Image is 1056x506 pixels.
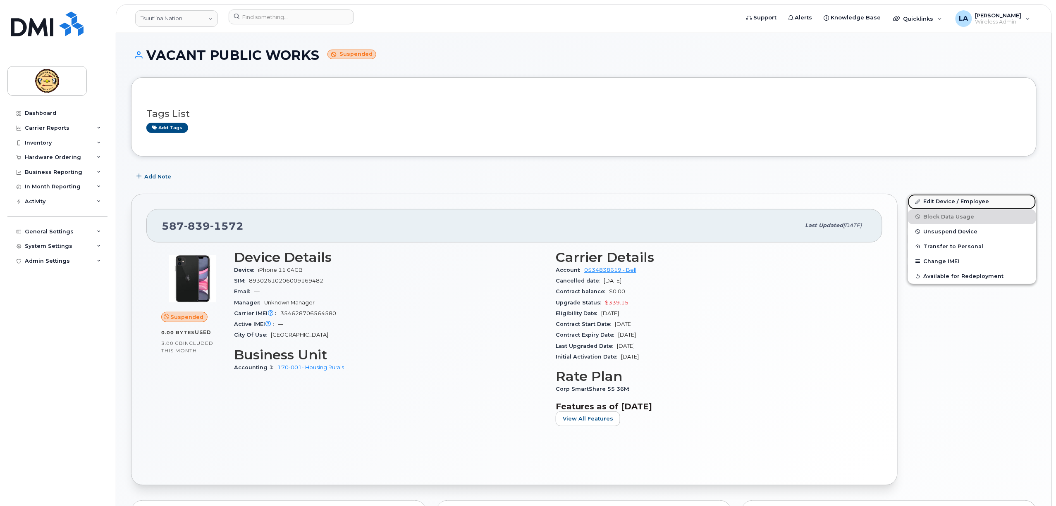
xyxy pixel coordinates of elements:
[146,123,188,133] a: Add tags
[618,332,636,338] span: [DATE]
[234,347,546,362] h3: Business Unit
[805,222,843,228] span: Last updated
[278,321,283,327] span: —
[556,310,601,316] span: Eligibility Date
[621,354,639,360] span: [DATE]
[234,288,254,295] span: Email
[924,273,1004,279] span: Available for Redeployment
[605,299,628,306] span: $339.15
[271,332,328,338] span: [GEOGRAPHIC_DATA]
[234,321,278,327] span: Active IMEI
[168,254,217,304] img: iPhone_11.jpg
[556,411,620,426] button: View All Features
[556,267,584,273] span: Account
[908,194,1036,209] a: Edit Device / Employee
[234,250,546,265] h3: Device Details
[601,310,619,316] span: [DATE]
[556,401,867,411] h3: Features as of [DATE]
[264,299,315,306] span: Unknown Manager
[556,321,615,327] span: Contract Start Date
[556,332,618,338] span: Contract Expiry Date
[162,220,244,232] span: 587
[234,364,277,371] span: Accounting 1
[617,343,635,349] span: [DATE]
[908,224,1036,239] button: Unsuspend Device
[556,343,617,349] span: Last Upgraded Date
[924,228,978,235] span: Unsuspend Device
[280,310,336,316] span: 354628706564580
[556,250,867,265] h3: Carrier Details
[254,288,260,295] span: —
[556,288,609,295] span: Contract balance
[277,364,344,371] a: 170-001- Housing Rurals
[563,415,613,423] span: View All Features
[161,340,183,346] span: 3.00 GB
[171,313,204,321] span: Suspended
[584,267,636,273] a: 0534838619 - Bell
[146,109,1021,119] h3: Tags List
[161,340,213,354] span: included this month
[161,330,195,335] span: 0.00 Bytes
[843,222,862,228] span: [DATE]
[556,278,604,284] span: Cancelled date
[327,50,376,59] small: Suspended
[908,209,1036,224] button: Block Data Usage
[144,173,171,181] span: Add Note
[615,321,633,327] span: [DATE]
[258,267,303,273] span: iPhone 11 64GB
[234,310,280,316] span: Carrier IMEI
[234,278,249,284] span: SIM
[249,278,323,284] span: 89302610206009169482
[604,278,621,284] span: [DATE]
[184,220,210,232] span: 839
[234,299,264,306] span: Manager
[210,220,244,232] span: 1572
[234,267,258,273] span: Device
[556,354,621,360] span: Initial Activation Date
[556,369,867,384] h3: Rate Plan
[556,299,605,306] span: Upgrade Status
[234,332,271,338] span: City Of Use
[131,48,1037,62] h1: VACANT PUBLIC WORKS
[908,269,1036,284] button: Available for Redeployment
[195,329,211,335] span: used
[609,288,625,295] span: $0.00
[556,386,633,392] span: Corp SmartShare 55 36M
[908,239,1036,254] button: Transfer to Personal
[131,169,178,184] button: Add Note
[908,254,1036,269] button: Change IMEI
